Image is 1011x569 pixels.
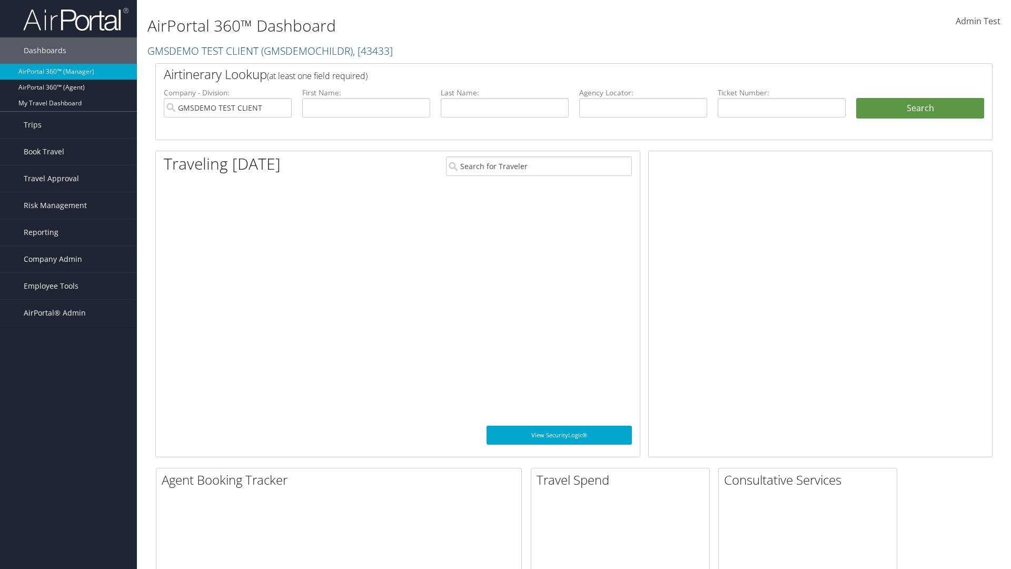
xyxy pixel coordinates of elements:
[24,219,58,246] span: Reporting
[24,139,64,165] span: Book Travel
[24,246,82,272] span: Company Admin
[856,98,984,119] button: Search
[24,192,87,219] span: Risk Management
[147,15,716,37] h1: AirPortal 360™ Dashboard
[164,153,281,175] h1: Traveling [DATE]
[302,87,430,98] label: First Name:
[267,70,368,82] span: (at least one field required)
[956,15,1000,27] span: Admin Test
[956,5,1000,38] a: Admin Test
[24,165,79,192] span: Travel Approval
[487,426,632,445] a: View SecurityLogic®
[23,7,128,32] img: airportal-logo.png
[24,300,86,326] span: AirPortal® Admin
[24,273,78,299] span: Employee Tools
[724,471,897,489] h2: Consultative Services
[446,156,632,176] input: Search for Traveler
[537,471,709,489] h2: Travel Spend
[164,65,915,83] h2: Airtinerary Lookup
[718,87,846,98] label: Ticket Number:
[164,87,292,98] label: Company - Division:
[353,44,393,58] span: , [ 43433 ]
[261,44,353,58] span: ( GMSDEMOCHILDR )
[24,37,66,64] span: Dashboards
[147,44,393,58] a: GMSDEMO TEST CLIENT
[441,87,569,98] label: Last Name:
[162,471,521,489] h2: Agent Booking Tracker
[579,87,707,98] label: Agency Locator:
[24,112,42,138] span: Trips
